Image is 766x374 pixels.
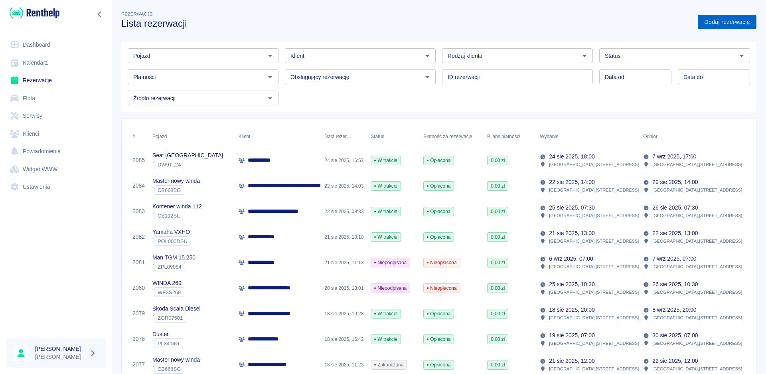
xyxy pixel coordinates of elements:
span: Niepodpisana [371,285,410,292]
div: ` [152,364,200,374]
span: WE3S269 [154,289,184,295]
p: [GEOGRAPHIC_DATA] , [STREET_ADDRESS] [652,365,742,372]
input: DD.MM.YYYY [678,69,750,84]
span: Opłacona [424,361,454,368]
div: Odbiór [639,125,742,148]
span: ZPL09084 [154,264,185,270]
p: 25 sie 2025, 07:30 [549,204,594,212]
a: 2081 [132,258,145,267]
div: Status [367,125,419,148]
div: # [132,125,135,148]
a: 2080 [132,284,145,292]
a: 2078 [132,335,145,343]
p: Skoda Scala Diesel [152,305,201,313]
div: Klient [239,125,251,148]
p: [GEOGRAPHIC_DATA] , [STREET_ADDRESS] [549,365,639,372]
p: 7 wrz 2025, 17:00 [652,152,696,161]
a: 2077 [132,360,145,369]
p: 6 wrz 2025, 07:00 [549,255,593,263]
p: 8 wrz 2025, 20:00 [652,306,696,314]
input: DD.MM.YYYY [599,69,671,84]
span: DW9TL24 [154,162,184,168]
div: Wydanie [540,125,558,148]
p: Duster [152,330,183,338]
a: 2083 [132,207,145,216]
a: Rezerwacje [6,71,106,89]
p: Master nowy winda [152,177,200,185]
a: Dodaj rezerwację [698,15,756,30]
div: Odbiór [643,125,657,148]
span: 0,00 zł [488,361,508,368]
p: [GEOGRAPHIC_DATA] , [STREET_ADDRESS] [652,212,742,219]
span: 0,00 zł [488,259,508,266]
p: Master nowy winda [152,356,200,364]
a: 2082 [132,233,145,241]
div: 21 sie 2025, 11:13 [320,250,367,275]
div: 18 sie 2025, 19:28 [320,301,367,327]
p: Man TGM 15.250 [152,253,195,262]
p: 21 sie 2025, 12:00 [549,357,594,365]
p: 22 sie 2025, 14:00 [549,178,594,186]
span: ZGR07501 [154,315,186,321]
div: 22 sie 2025, 08:33 [320,199,367,224]
div: 21 sie 2025, 13:10 [320,224,367,250]
span: 0,00 zł [488,208,508,215]
div: ` [152,313,201,323]
div: 22 sie 2025, 14:03 [320,173,367,199]
span: Opłacona [424,336,454,343]
a: Widget WWW [6,160,106,178]
a: 2079 [132,309,145,318]
div: # [128,125,148,148]
div: ` [152,185,200,195]
p: Yamaha VXHO [152,228,191,236]
p: Kontener winda 112 [152,202,202,211]
div: Klient [235,125,321,148]
p: 25 sie 2025, 10:30 [549,280,594,289]
div: 18 sie 2025, 16:42 [320,327,367,352]
span: Opłacona [424,310,454,317]
p: [GEOGRAPHIC_DATA] , [STREET_ADDRESS] [652,289,742,296]
div: Bilans płatności [483,125,536,148]
span: Opłacona [424,234,454,241]
p: 26 sie 2025, 07:30 [652,204,698,212]
button: Otwórz [422,71,433,83]
p: 26 sie 2025, 10:30 [652,280,698,289]
p: [GEOGRAPHIC_DATA] , [STREET_ADDRESS] [549,237,639,245]
button: Otwórz [265,71,276,83]
p: [GEOGRAPHIC_DATA] , [STREET_ADDRESS] [549,314,639,321]
div: 20 sie 2025, 13:01 [320,275,367,301]
span: PL3414G [154,340,183,346]
a: Powiadomienia [6,142,106,160]
a: Serwisy [6,107,106,125]
div: ` [152,160,223,169]
div: Bilans płatności [487,125,520,148]
div: Płatność za rezerwację [419,125,483,148]
p: [GEOGRAPHIC_DATA] , [STREET_ADDRESS] [549,263,639,270]
div: Pojazd [152,125,167,148]
button: Sort [351,131,363,142]
span: W trakcie [371,234,401,241]
span: W trakcie [371,157,401,164]
span: 0,00 zł [488,182,508,190]
span: CB668SG [154,187,184,193]
h3: Lista rezerwacji [121,18,691,29]
img: Renthelp logo [10,6,59,20]
p: [GEOGRAPHIC_DATA] , [STREET_ADDRESS] [652,186,742,194]
p: 22 sie 2025, 13:00 [652,229,698,237]
div: ` [152,262,195,271]
span: CB112SL [154,213,183,219]
p: 18 sie 2025, 20:00 [549,306,594,314]
p: Seat [GEOGRAPHIC_DATA] [152,151,223,160]
span: POL000DSU [154,238,191,244]
span: 0,00 zł [488,285,508,292]
div: ` [152,287,184,297]
a: Kalendarz [6,54,106,72]
p: [GEOGRAPHIC_DATA] , [STREET_ADDRESS] [652,237,742,245]
p: 30 sie 2025, 07:00 [652,331,698,340]
a: Klienci [6,125,106,143]
span: Niepodpisana [371,259,410,266]
div: ` [152,338,183,348]
div: ` [152,236,191,246]
a: 2084 [132,182,145,190]
button: Zwiń nawigację [94,9,106,20]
